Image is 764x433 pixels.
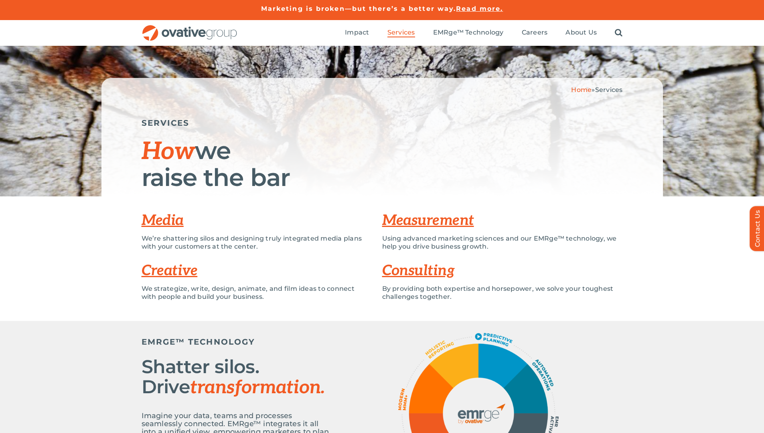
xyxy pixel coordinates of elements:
[142,138,623,190] h1: we raise the bar
[345,20,622,46] nav: Menu
[261,5,456,12] a: Marketing is broken—but there’s a better way.
[142,235,370,251] p: We’re shattering silos and designing truly integrated media plans with your customers at the center.
[595,86,623,94] span: Services
[382,285,623,301] p: By providing both expertise and horsepower, we solve your toughest challenges together.
[382,212,474,229] a: Measurement
[522,29,548,37] a: Careers
[387,29,415,37] a: Services
[142,137,195,166] span: How
[142,262,198,280] a: Creative
[565,29,597,37] a: About Us
[142,337,334,347] h5: EMRGE™ TECHNOLOGY
[571,86,622,94] span: »
[142,24,238,32] a: OG_Full_horizontal_RGB
[456,5,503,12] a: Read more.
[615,29,622,37] a: Search
[345,29,369,37] a: Impact
[142,357,334,398] h2: Shatter silos. Drive
[433,29,504,37] a: EMRge™ Technology
[382,235,623,251] p: Using advanced marketing sciences and our EMRge™ technology, we help you drive business growth.
[190,376,325,399] span: transformation.
[382,262,455,280] a: Consulting
[142,285,370,301] p: We strategize, write, design, animate, and film ideas to connect with people and build your busin...
[142,212,184,229] a: Media
[142,118,623,128] h5: SERVICES
[571,86,592,94] a: Home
